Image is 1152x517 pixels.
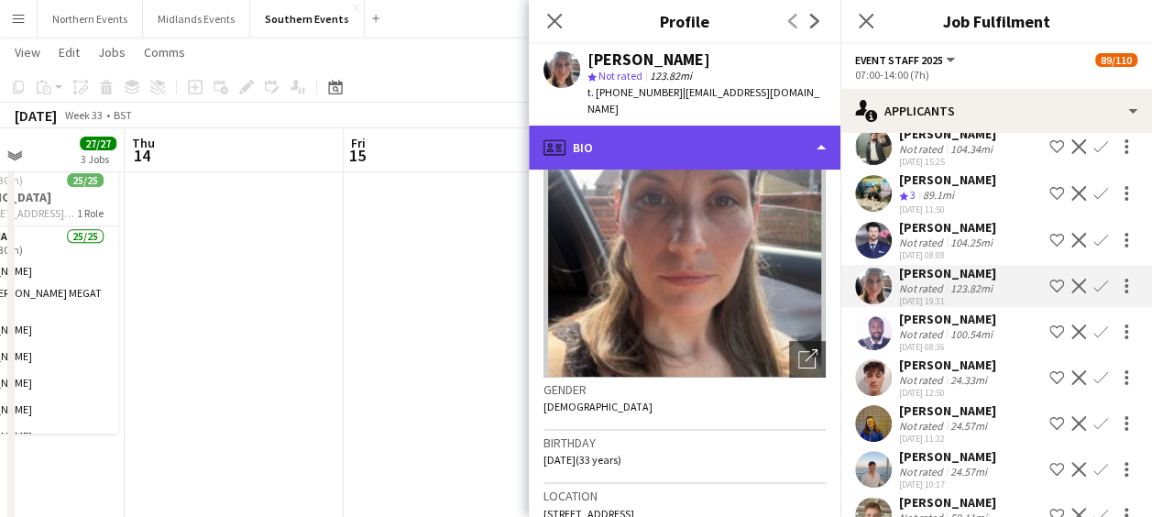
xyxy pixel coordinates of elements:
[543,103,826,378] img: Crew avatar or photo
[899,494,996,511] div: [PERSON_NAME]
[98,44,126,60] span: Jobs
[351,135,366,151] span: Fri
[899,219,996,236] div: [PERSON_NAME]
[348,145,366,166] span: 15
[947,142,996,156] div: 104.34mi
[60,108,106,122] span: Week 33
[543,381,826,398] h3: Gender
[789,341,826,378] div: Open photos pop-in
[77,206,104,220] span: 1 Role
[80,137,116,150] span: 27/27
[67,173,104,187] span: 25/25
[143,1,250,37] button: Midlands Events
[855,53,958,67] button: Event Staff 2025
[15,106,57,125] div: [DATE]
[899,387,996,399] div: [DATE] 12:50
[899,419,947,433] div: Not rated
[899,341,996,353] div: [DATE] 08:36
[543,488,826,504] h3: Location
[947,281,996,295] div: 123.82mi
[840,89,1152,133] div: Applicants
[587,85,683,99] span: t. [PHONE_NUMBER]
[529,9,840,33] h3: Profile
[59,44,80,60] span: Edit
[7,40,48,64] a: View
[543,434,826,451] h3: Birthday
[947,327,996,341] div: 100.54mi
[114,108,132,122] div: BST
[899,373,947,387] div: Not rated
[38,1,143,37] button: Northern Events
[919,188,958,203] div: 89.1mi
[91,40,133,64] a: Jobs
[543,400,653,413] span: [DEMOGRAPHIC_DATA]
[840,9,1152,33] h3: Job Fulfilment
[1095,53,1137,67] span: 89/110
[855,68,1137,82] div: 07:00-14:00 (7h)
[899,236,947,249] div: Not rated
[899,311,996,327] div: [PERSON_NAME]
[899,171,996,188] div: [PERSON_NAME]
[855,53,943,67] span: Event Staff 2025
[899,402,996,419] div: [PERSON_NAME]
[81,152,115,166] div: 3 Jobs
[947,373,991,387] div: 24.33mi
[947,419,991,433] div: 24.57mi
[947,236,996,249] div: 104.25mi
[646,69,696,82] span: 123.82mi
[899,465,947,478] div: Not rated
[899,156,996,168] div: [DATE] 15:25
[543,453,621,467] span: [DATE] (33 years)
[910,188,916,202] span: 3
[899,281,947,295] div: Not rated
[587,85,819,115] span: | [EMAIL_ADDRESS][DOMAIN_NAME]
[598,69,642,82] span: Not rated
[129,145,155,166] span: 14
[899,357,996,373] div: [PERSON_NAME]
[899,448,996,465] div: [PERSON_NAME]
[899,327,947,341] div: Not rated
[899,265,996,281] div: [PERSON_NAME]
[137,40,192,64] a: Comms
[899,126,996,142] div: [PERSON_NAME]
[587,51,710,68] div: [PERSON_NAME]
[899,478,996,490] div: [DATE] 10:17
[132,135,155,151] span: Thu
[529,126,840,170] div: Bio
[899,142,947,156] div: Not rated
[947,465,991,478] div: 24.57mi
[899,433,996,445] div: [DATE] 11:32
[15,44,40,60] span: View
[250,1,365,37] button: Southern Events
[51,40,87,64] a: Edit
[899,295,996,307] div: [DATE] 19:31
[144,44,185,60] span: Comms
[899,203,996,215] div: [DATE] 11:50
[899,249,996,261] div: [DATE] 08:08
